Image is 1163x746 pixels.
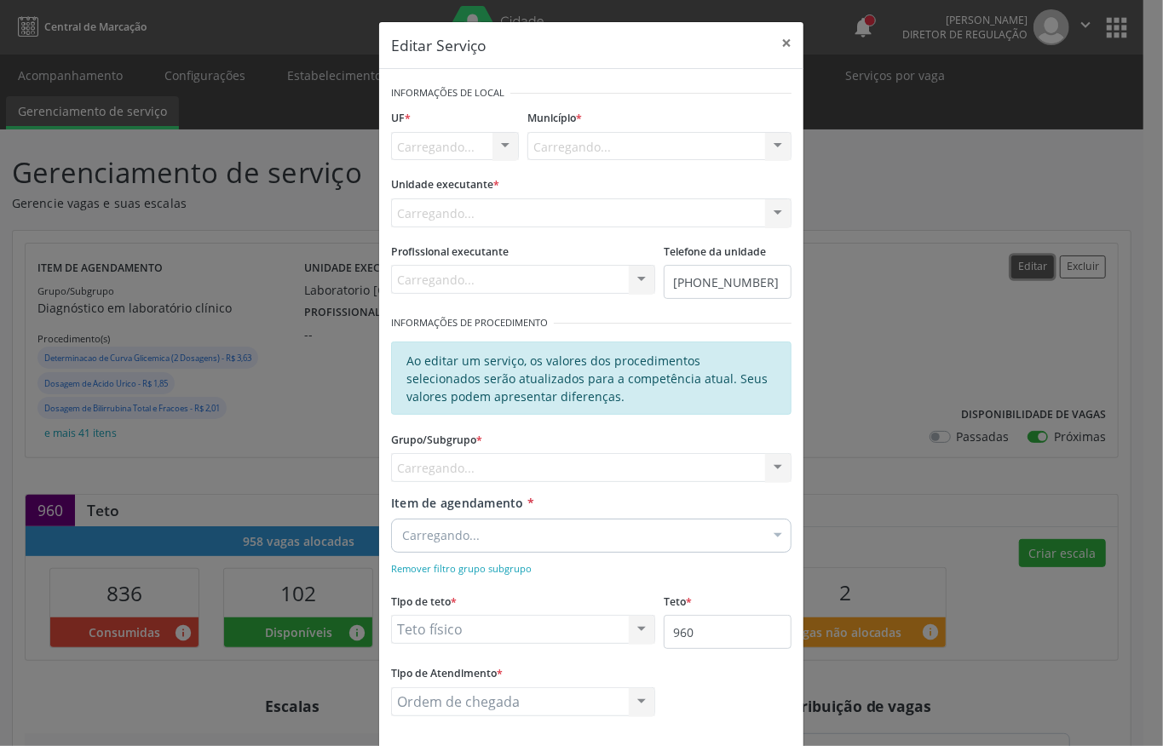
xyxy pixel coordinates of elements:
[391,86,504,100] small: Informações de Local
[664,265,792,299] input: (__) _____-___
[391,559,532,576] a: Remover filtro grupo subgrupo
[391,172,499,198] label: Unidade executante
[391,106,411,132] label: UF
[391,239,509,266] label: Profissional executante
[391,34,487,56] h5: Editar Serviço
[391,562,532,575] small: Remover filtro grupo subgrupo
[391,316,548,330] small: Informações de Procedimento
[769,22,803,64] button: Close
[664,615,792,649] input: Ex. 100
[527,106,582,132] label: Município
[402,526,480,544] span: Carregando...
[391,341,792,415] div: Ao editar um serviço, os valores dos procedimentos selecionados serão atualizados para a competên...
[664,239,766,266] label: Telefone da unidade
[391,427,482,453] label: Grupo/Subgrupo
[391,588,457,615] label: Tipo de teto
[391,661,503,687] label: Tipo de Atendimento
[664,588,692,615] label: Teto
[391,495,524,511] span: Item de agendamento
